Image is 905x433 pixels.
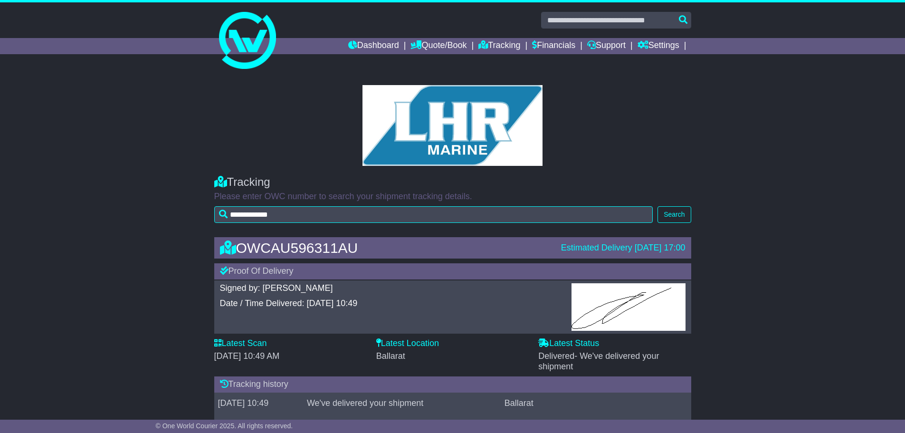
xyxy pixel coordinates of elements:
[587,38,626,54] a: Support
[362,85,543,166] img: GetCustomerLogo
[657,206,691,223] button: Search
[348,38,399,54] a: Dashboard
[214,175,691,189] div: Tracking
[214,351,280,361] span: [DATE] 10:49 AM
[303,393,501,414] td: We've delivered your shipment
[538,351,659,371] span: Delivered
[156,422,293,430] span: © One World Courier 2025. All rights reserved.
[220,283,562,294] div: Signed by: [PERSON_NAME]
[638,38,679,54] a: Settings
[214,393,303,414] td: [DATE] 10:49
[214,192,691,202] p: Please enter OWC number to search your shipment tracking details.
[214,376,691,393] div: Tracking history
[410,38,467,54] a: Quote/Book
[561,243,686,253] div: Estimated Delivery [DATE] 17:00
[215,240,556,256] div: OWCAU596311AU
[538,351,659,371] span: - We've delivered your shipment
[220,298,562,309] div: Date / Time Delivered: [DATE] 10:49
[478,38,520,54] a: Tracking
[501,393,691,414] td: Ballarat
[572,283,686,331] img: GetPodImagePublic
[532,38,575,54] a: Financials
[538,338,599,349] label: Latest Status
[214,263,691,279] div: Proof Of Delivery
[214,338,267,349] label: Latest Scan
[376,351,405,361] span: Ballarat
[376,338,439,349] label: Latest Location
